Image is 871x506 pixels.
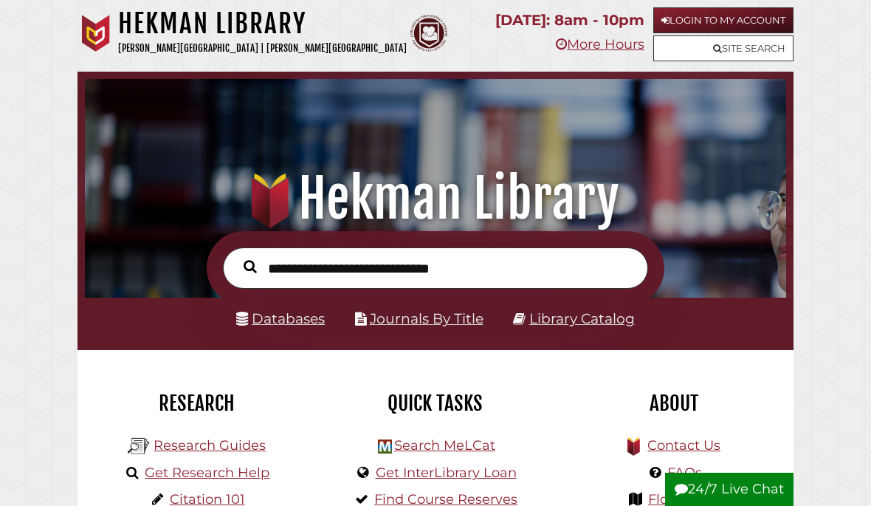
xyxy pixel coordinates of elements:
img: Hekman Library Logo [378,440,392,454]
a: FAQs [667,465,702,481]
img: Calvin Theological Seminary [410,15,447,52]
a: Research Guides [154,437,266,454]
h2: About [566,391,782,416]
a: Login to My Account [653,7,793,33]
h2: Research [89,391,305,416]
h1: Hekman Library [118,7,407,40]
a: Journals By Title [370,310,483,327]
button: Search [236,257,264,277]
a: Site Search [653,35,793,61]
img: Calvin University [78,15,114,52]
i: Search [244,260,257,274]
a: Library Catalog [529,310,635,327]
a: Get InterLibrary Loan [376,465,517,481]
h2: Quick Tasks [327,391,543,416]
p: [DATE]: 8am - 10pm [495,7,644,33]
a: More Hours [556,36,644,52]
a: Get Research Help [145,465,269,481]
a: Search MeLCat [394,437,495,454]
a: Databases [236,310,325,327]
p: [PERSON_NAME][GEOGRAPHIC_DATA] | [PERSON_NAME][GEOGRAPHIC_DATA] [118,40,407,57]
img: Hekman Library Logo [128,435,150,457]
h1: Hekman Library [98,166,774,231]
a: Contact Us [647,437,720,454]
